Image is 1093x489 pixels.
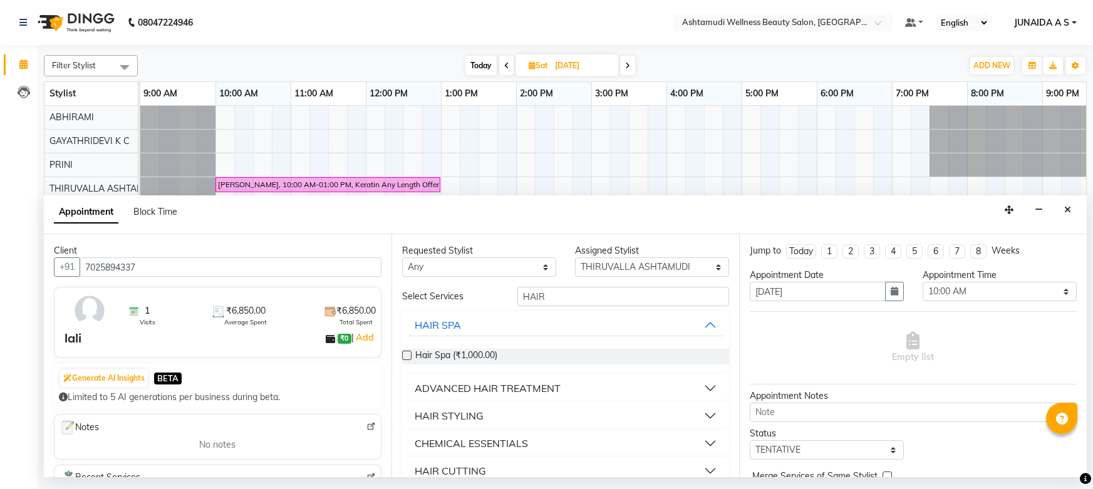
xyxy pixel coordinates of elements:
div: lali [65,329,81,347]
div: Jump to [750,244,781,257]
li: 3 [864,244,880,259]
div: Weeks [992,244,1020,257]
a: 12:00 PM [366,85,411,103]
li: 8 [970,244,987,259]
div: Select Services [393,290,508,303]
span: Average Spent [224,317,267,327]
input: Search by service name [517,287,729,306]
span: THIRUVALLA ASHTAMUDI [49,183,159,194]
li: 1 [821,244,837,259]
a: 9:00 AM [140,85,180,103]
span: Sat [526,61,551,70]
button: HAIR STYLING [407,404,724,427]
a: 5:00 PM [742,85,782,103]
button: HAIR SPA [407,314,724,336]
span: Stylist [49,88,76,99]
span: BETA [154,373,182,384]
span: 1 [145,304,150,317]
input: yyyy-mm-dd [750,282,886,301]
div: Appointment Time [923,269,1077,282]
button: Generate AI Insights [60,369,148,387]
span: GAYATHRIDEVI K C [49,135,130,147]
li: 6 [928,244,944,259]
div: Assigned Stylist [575,244,729,257]
div: Status [750,427,904,440]
a: 1:00 PM [442,85,481,103]
div: Client [54,244,381,257]
iframe: chat widget [1040,439,1080,476]
span: ₹6,850.00 [226,304,266,317]
div: CHEMICAL ESSENTIALS [415,436,528,451]
a: 2:00 PM [517,85,556,103]
li: 5 [906,244,923,259]
span: ABHIRAMI [49,111,94,123]
a: Add [354,330,376,345]
a: 3:00 PM [592,85,631,103]
input: Search by Name/Mobile/Email/Code [80,257,381,277]
span: Block Time [133,206,177,217]
button: HAIR CUTTING [407,460,724,482]
span: Today [465,56,497,75]
div: Appointment Date [750,269,904,282]
button: ADVANCED HAIR TREATMENT [407,377,724,399]
span: Hair Spa (₹1,000.00) [415,349,497,364]
span: Filter Stylist [52,60,96,70]
a: 7:00 PM [893,85,932,103]
li: 4 [885,244,901,259]
li: 7 [949,244,965,259]
img: logo [32,5,118,40]
span: ADD NEW [973,61,1010,70]
div: ADVANCED HAIR TREATMENT [415,381,561,396]
img: avatar [71,292,108,329]
div: Today [789,245,813,258]
span: ₹6,850.00 [336,304,376,317]
a: 6:00 PM [817,85,857,103]
span: Empty list [892,332,934,364]
button: +91 [54,257,80,277]
span: Visits [140,317,155,327]
button: CHEMICAL ESSENTIALS [407,432,724,455]
div: HAIR SPA [415,317,461,332]
a: 8:00 PM [968,85,1007,103]
span: Recent Services [60,470,140,485]
div: Appointment Notes [750,389,1077,403]
span: ₹0 [338,334,351,344]
div: Requested Stylist [402,244,556,257]
span: | [351,332,376,343]
div: HAIR CUTTING [415,463,486,478]
b: 08047224946 [138,5,193,40]
a: 11:00 AM [291,85,336,103]
span: PRINI [49,159,73,170]
span: No notes [199,438,236,451]
a: 9:00 PM [1043,85,1082,103]
div: HAIR STYLING [415,408,484,423]
button: Close [1059,200,1077,220]
span: Notes [60,420,99,436]
a: 4:00 PM [667,85,707,103]
div: Limited to 5 AI generations per business during beta. [59,391,376,404]
a: 10:00 AM [216,85,261,103]
span: Appointment [54,201,118,224]
li: 2 [842,244,859,259]
div: [PERSON_NAME], 10:00 AM-01:00 PM, Keratin Any Length Offer [217,179,439,190]
input: 2025-10-25 [551,56,614,75]
button: ADD NEW [970,57,1013,75]
span: Merge Services of Same Stylist [752,470,878,485]
span: JUNAIDA A S [1014,16,1069,29]
span: Total Spent [339,317,373,327]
